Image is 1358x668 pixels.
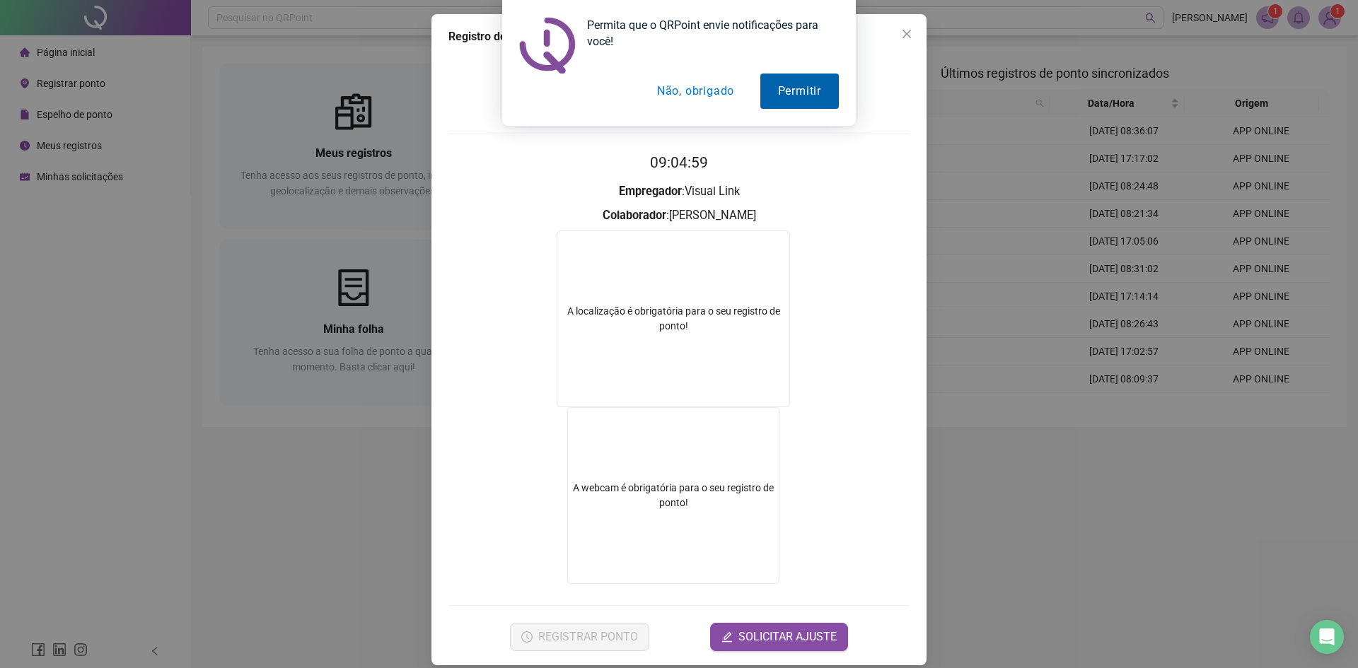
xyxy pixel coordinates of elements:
[567,407,779,584] div: A webcam é obrigatória para o seu registro de ponto!
[576,17,839,49] div: Permita que o QRPoint envie notificações para você!
[710,623,848,651] button: editSOLICITAR AJUSTE
[448,206,910,225] h3: : [PERSON_NAME]
[448,182,910,201] h3: : Visual Link
[639,74,752,109] button: Não, obrigado
[619,184,682,198] strong: Empregador
[1310,620,1344,654] div: Open Intercom Messenger
[557,304,789,334] div: A localização é obrigatória para o seu registro de ponto!
[721,631,733,643] span: edit
[519,17,576,74] img: notification icon
[510,623,649,651] button: REGISTRAR PONTO
[738,628,837,645] span: SOLICITAR AJUSTE
[760,74,839,109] button: Permitir
[603,209,666,222] strong: Colaborador
[650,154,708,171] time: 09:04:59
